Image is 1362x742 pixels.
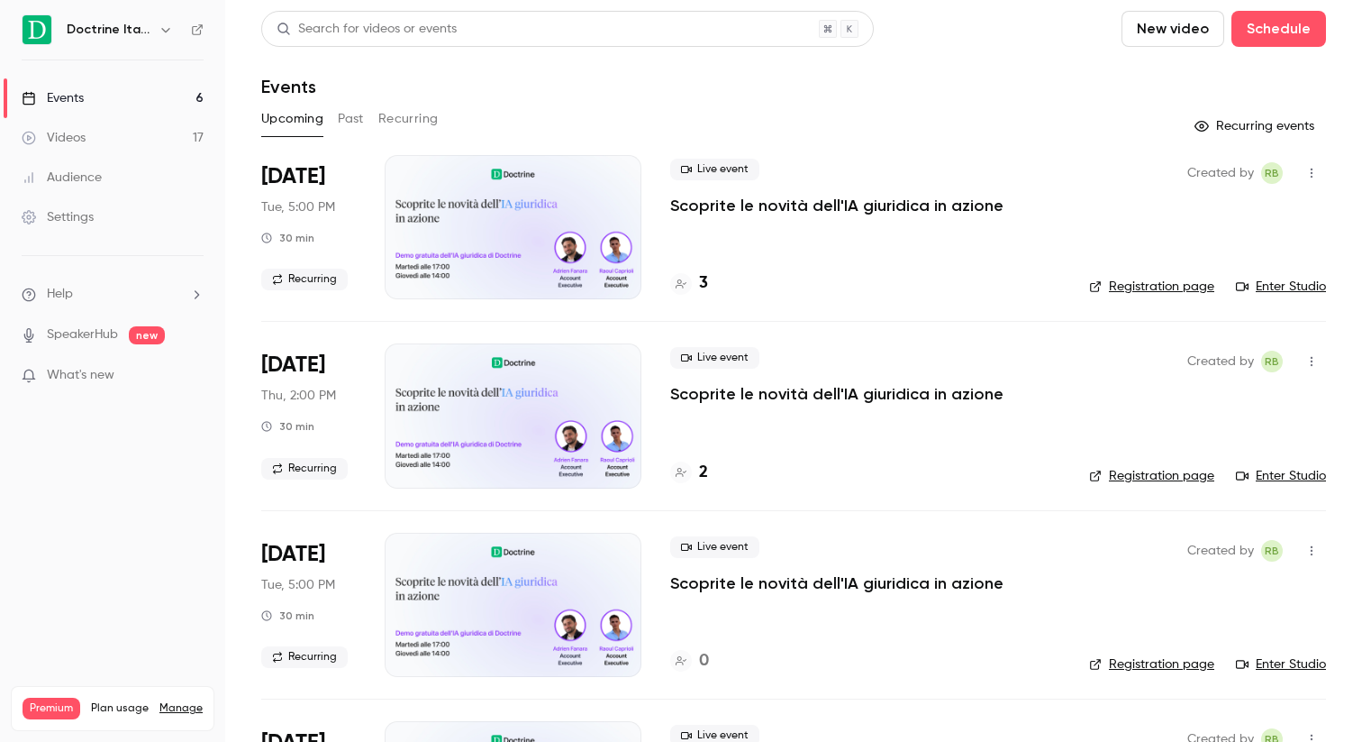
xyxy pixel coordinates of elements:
[23,698,80,719] span: Premium
[1121,11,1224,47] button: New video
[91,701,149,716] span: Plan usage
[699,649,709,673] h4: 0
[22,208,94,226] div: Settings
[261,231,314,245] div: 30 min
[670,461,708,485] a: 2
[670,573,1003,594] a: Scoprite le novità dell'IA giuridica in azione
[261,76,316,97] h1: Events
[22,129,86,147] div: Videos
[261,540,325,569] span: [DATE]
[1261,162,1283,184] span: Romain Ballereau
[47,325,118,344] a: SpeakerHub
[261,533,356,677] div: Oct 7 Tue, 5:00 PM (Europe/Paris)
[261,198,335,216] span: Tue, 5:00 PM
[670,383,1003,405] a: Scoprite le novità dell'IA giuridica in azione
[182,368,204,384] iframe: Noticeable Trigger
[1236,278,1326,296] a: Enter Studio
[261,155,356,299] div: Sep 30 Tue, 5:00 PM (Europe/Paris)
[1089,467,1214,485] a: Registration page
[261,344,356,488] div: Oct 2 Thu, 2:00 PM (Europe/Paris)
[1089,278,1214,296] a: Registration page
[1186,112,1326,141] button: Recurring events
[338,105,364,133] button: Past
[1236,467,1326,485] a: Enter Studio
[47,366,114,385] span: What's new
[261,387,336,405] span: Thu, 2:00 PM
[1089,655,1214,673] a: Registration page
[699,271,708,296] h4: 3
[1187,351,1254,372] span: Created by
[1187,540,1254,562] span: Created by
[67,21,151,39] h6: Doctrine Italia
[378,105,439,133] button: Recurring
[670,271,708,296] a: 3
[670,195,1003,216] a: Scoprite le novità dell'IA giuridica in azione
[670,347,759,369] span: Live event
[1261,351,1283,372] span: Romain Ballereau
[261,419,314,434] div: 30 min
[261,162,325,191] span: [DATE]
[22,89,84,107] div: Events
[23,15,51,44] img: Doctrine Italia
[1231,11,1326,47] button: Schedule
[699,461,708,485] h4: 2
[670,536,759,558] span: Live event
[261,105,323,133] button: Upcoming
[261,646,348,668] span: Recurring
[47,285,73,304] span: Help
[1265,540,1279,562] span: RB
[670,649,709,673] a: 0
[129,326,165,344] span: new
[670,159,759,180] span: Live event
[22,169,102,187] div: Audience
[1265,162,1279,184] span: RB
[277,20,457,39] div: Search for videos or events
[261,269,348,290] span: Recurring
[261,576,335,594] span: Tue, 5:00 PM
[261,458,348,480] span: Recurring
[1236,655,1326,673] a: Enter Studio
[1265,351,1279,372] span: RB
[1261,540,1283,562] span: Romain Ballereau
[261,351,325,380] span: [DATE]
[22,285,204,304] li: help-dropdown-opener
[159,701,203,716] a: Manage
[1187,162,1254,184] span: Created by
[261,609,314,623] div: 30 min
